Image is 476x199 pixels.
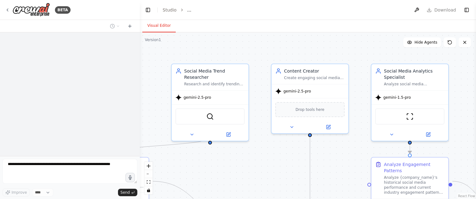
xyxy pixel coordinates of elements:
[415,40,437,45] span: Hide Agents
[144,6,152,14] button: Hide left sidebar
[125,22,135,30] button: Start a new chat
[12,190,27,195] span: Improve
[118,189,137,196] button: Send
[125,173,135,182] button: Click to speak your automation idea
[403,37,441,47] button: Hide Agents
[12,3,50,17] img: Logo
[2,188,30,197] button: Improve
[120,190,130,195] span: Send
[145,37,161,42] div: Version 1
[107,22,122,30] button: Switch to previous chat
[55,6,71,14] div: BETA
